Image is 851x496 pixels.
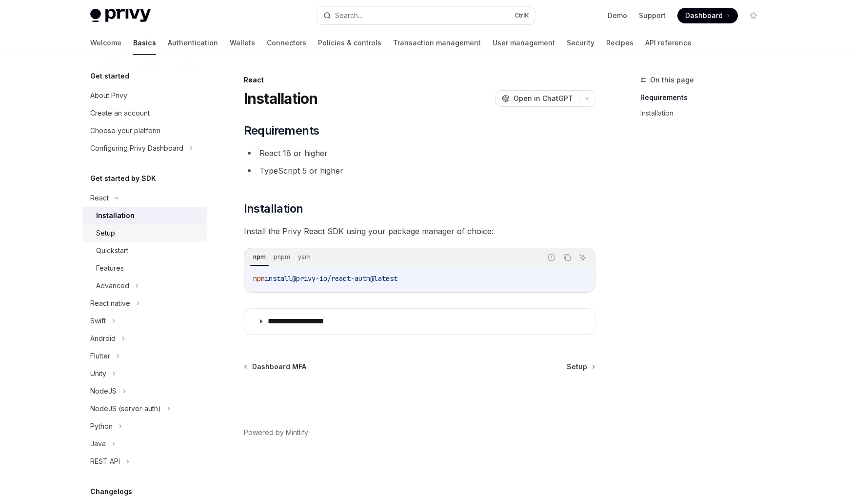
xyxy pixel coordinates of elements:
a: Create an account [82,104,207,122]
a: Installation [640,105,769,121]
div: Create an account [90,107,150,119]
img: light logo [90,9,151,22]
div: Flutter [90,350,110,362]
a: Installation [82,207,207,224]
span: Install the Privy React SDK using your package manager of choice: [244,224,595,238]
a: Authentication [168,31,218,55]
button: Ask AI [576,251,589,264]
a: Quickstart [82,242,207,259]
a: Support [639,11,666,20]
div: React [244,75,595,85]
div: Installation [96,210,135,221]
div: Features [96,262,124,274]
div: pnpm [271,251,293,263]
div: Unity [90,368,106,379]
a: Demo [608,11,627,20]
a: Security [567,31,594,55]
div: REST API [90,456,120,467]
span: @privy-io/react-auth@latest [292,274,397,283]
a: Powered by Mintlify [244,428,308,437]
span: Installation [244,201,303,217]
h1: Installation [244,90,318,107]
div: Search... [335,10,362,21]
div: Choose your platform [90,125,160,137]
a: Connectors [267,31,306,55]
span: Requirements [244,123,319,139]
span: Dashboard [685,11,723,20]
div: npm [250,251,269,263]
a: Transaction management [393,31,481,55]
div: Python [90,420,113,432]
a: Policies & controls [318,31,381,55]
span: Dashboard MFA [252,362,306,372]
div: Swift [90,315,106,327]
span: Setup [567,362,587,372]
a: Recipes [606,31,633,55]
a: Wallets [230,31,255,55]
button: Search...CtrlK [317,7,535,24]
h5: Get started [90,70,129,82]
a: Dashboard MFA [245,362,306,372]
div: NodeJS [90,385,117,397]
a: Setup [567,362,594,372]
a: Welcome [90,31,121,55]
div: NodeJS (server-auth) [90,403,161,415]
li: React 18 or higher [244,146,595,160]
span: Ctrl K [515,12,529,20]
div: React native [90,298,130,309]
a: Basics [133,31,156,55]
span: install [265,274,292,283]
a: Features [82,259,207,277]
a: Dashboard [677,8,738,23]
a: Setup [82,224,207,242]
button: Open in ChatGPT [495,90,579,107]
a: Requirements [640,90,769,105]
div: Java [90,438,106,450]
span: npm [253,274,265,283]
div: Android [90,333,116,344]
a: User management [493,31,555,55]
button: Toggle dark mode [746,8,761,23]
button: Copy the contents from the code block [561,251,574,264]
div: React [90,192,109,204]
span: On this page [650,74,694,86]
div: Setup [96,227,115,239]
div: Configuring Privy Dashboard [90,142,183,154]
div: Quickstart [96,245,128,257]
li: TypeScript 5 or higher [244,164,595,178]
div: About Privy [90,90,127,101]
a: API reference [645,31,692,55]
span: Open in ChatGPT [514,94,573,103]
button: Report incorrect code [545,251,558,264]
div: yarn [295,251,314,263]
div: Advanced [96,280,129,292]
a: Choose your platform [82,122,207,139]
a: About Privy [82,87,207,104]
h5: Get started by SDK [90,173,156,184]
